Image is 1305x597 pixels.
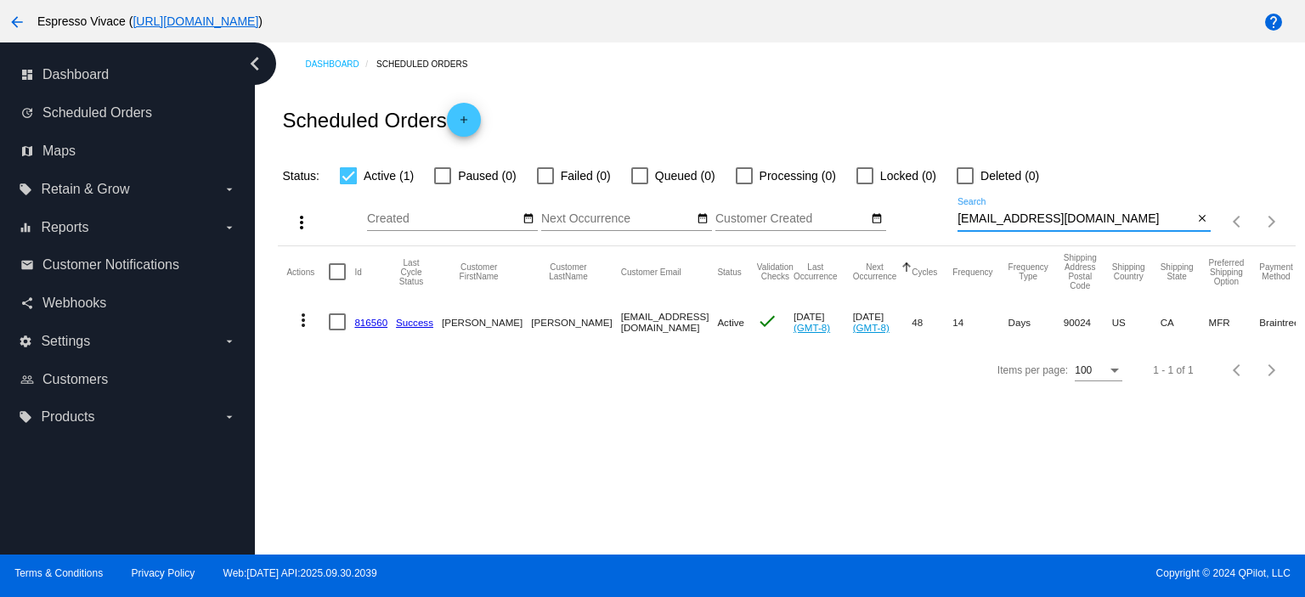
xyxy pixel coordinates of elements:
button: Change sorting for ShippingPostcode [1064,253,1097,290]
button: Change sorting for LastOccurrenceUtc [794,262,838,281]
a: Terms & Conditions [14,567,103,579]
button: Change sorting for Cycles [912,267,937,277]
a: people_outline Customers [20,366,236,393]
span: Status: [282,169,319,183]
i: settings [19,335,32,348]
span: Copyright © 2024 QPilot, LLC [667,567,1291,579]
input: Customer Created [715,212,868,226]
a: [URL][DOMAIN_NAME] [133,14,258,28]
span: Queued (0) [655,166,715,186]
mat-icon: arrow_back [7,12,27,32]
a: map Maps [20,138,236,165]
a: (GMT-8) [853,322,890,333]
button: Change sorting for CustomerFirstName [442,262,516,281]
i: share [20,296,34,310]
a: share Webhooks [20,290,236,317]
i: people_outline [20,373,34,386]
span: Settings [41,334,90,349]
span: Deleted (0) [980,166,1039,186]
span: Dashboard [42,67,109,82]
button: Change sorting for CustomerLastName [531,262,605,281]
button: Change sorting for ShippingCountry [1112,262,1145,281]
span: Customer Notifications [42,257,179,273]
i: arrow_drop_down [223,335,236,348]
button: Change sorting for LastProcessingCycleId [396,258,427,286]
button: Previous page [1221,205,1255,239]
a: update Scheduled Orders [20,99,236,127]
span: Maps [42,144,76,159]
button: Next page [1255,205,1289,239]
mat-cell: [PERSON_NAME] [442,297,531,346]
div: 1 - 1 of 1 [1153,364,1193,376]
button: Change sorting for Status [717,267,741,277]
button: Change sorting for FrequencyType [1008,262,1048,281]
mat-cell: [DATE] [794,297,853,346]
i: arrow_drop_down [223,221,236,234]
button: Change sorting for Frequency [952,267,992,277]
mat-cell: US [1112,297,1161,346]
i: dashboard [20,68,34,82]
mat-cell: 14 [952,297,1008,346]
i: arrow_drop_down [223,410,236,424]
mat-cell: [EMAIL_ADDRESS][DOMAIN_NAME] [621,297,718,346]
span: Processing (0) [760,166,836,186]
mat-icon: more_vert [291,212,312,233]
mat-cell: CA [1161,297,1209,346]
i: email [20,258,34,272]
mat-cell: 48 [912,297,952,346]
input: Created [367,212,520,226]
mat-icon: date_range [697,212,709,226]
mat-icon: close [1196,212,1208,226]
span: 100 [1075,364,1092,376]
a: 816560 [354,317,387,328]
button: Clear [1193,211,1211,228]
a: dashboard Dashboard [20,61,236,88]
h2: Scheduled Orders [282,103,480,137]
a: Success [396,317,433,328]
button: Change sorting for CustomerEmail [621,267,681,277]
mat-header-cell: Validation Checks [757,246,794,297]
input: Search [958,212,1193,226]
mat-select: Items per page: [1075,365,1122,377]
button: Change sorting for Id [354,267,361,277]
span: Paused (0) [458,166,516,186]
span: Espresso Vivace ( ) [37,14,263,28]
button: Change sorting for ShippingState [1161,262,1194,281]
span: Products [41,409,94,425]
mat-icon: add [454,114,474,134]
mat-header-cell: Actions [286,246,329,297]
span: Customers [42,372,108,387]
a: (GMT-8) [794,322,830,333]
div: Items per page: [997,364,1068,376]
span: Webhooks [42,296,106,311]
a: Web:[DATE] API:2025.09.30.2039 [223,567,377,579]
mat-icon: check [757,311,777,331]
a: Scheduled Orders [376,51,483,77]
button: Change sorting for PreferredShippingOption [1209,258,1245,286]
button: Previous page [1221,353,1255,387]
mat-cell: Days [1008,297,1064,346]
mat-cell: [PERSON_NAME] [531,297,620,346]
i: local_offer [19,183,32,196]
i: arrow_drop_down [223,183,236,196]
span: Active [717,317,744,328]
i: map [20,144,34,158]
span: Active (1) [364,166,414,186]
span: Failed (0) [561,166,611,186]
mat-cell: [DATE] [853,297,912,346]
mat-icon: help [1263,12,1284,32]
a: email Customer Notifications [20,251,236,279]
span: Retain & Grow [41,182,129,197]
span: Locked (0) [880,166,936,186]
a: Dashboard [305,51,376,77]
mat-icon: more_vert [293,310,314,330]
mat-icon: date_range [523,212,534,226]
a: Privacy Policy [132,567,195,579]
mat-cell: 90024 [1064,297,1112,346]
span: Scheduled Orders [42,105,152,121]
button: Change sorting for PaymentMethod.Type [1259,262,1292,281]
i: update [20,106,34,120]
mat-icon: date_range [871,212,883,226]
input: Next Occurrence [541,212,694,226]
i: chevron_left [241,50,268,77]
